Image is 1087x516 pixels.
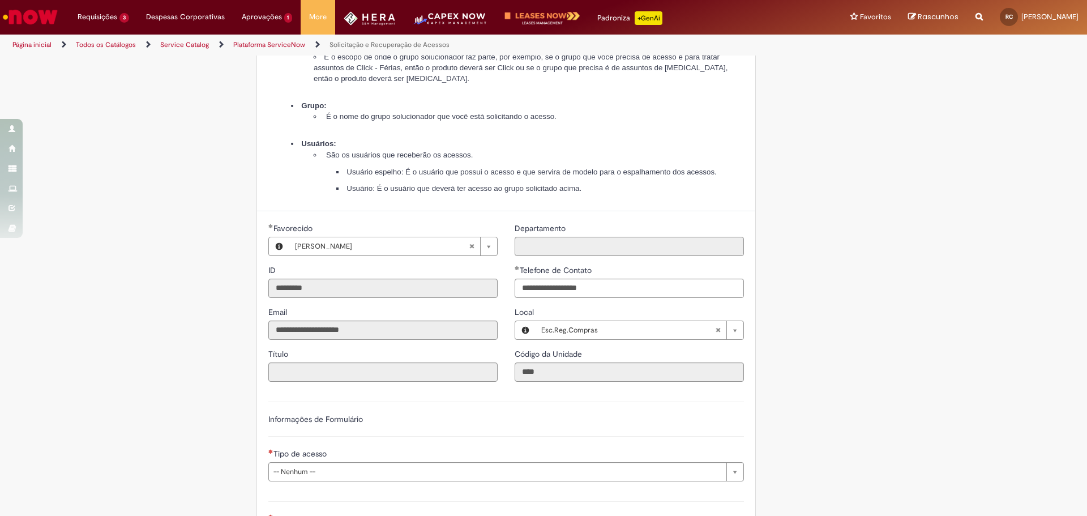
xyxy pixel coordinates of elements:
input: ID [268,279,498,298]
span: É o escopo de onde o grupo solucionador faz parte, por exemplo, se o grupo que você precisa de ac... [314,53,727,83]
a: Plataforma ServiceNow [233,40,305,49]
input: Telefone de Contato [515,279,744,298]
a: Todos os Catálogos [76,40,136,49]
span: 3 [119,13,129,23]
a: Service Catalog [160,40,209,49]
img: ServiceNow [1,6,59,28]
span: Necessários - Favorecido [273,223,315,233]
img: HeraLogo.png [344,11,395,25]
img: logo-leases-transp-branco.png [504,11,580,25]
span: [PERSON_NAME] [295,237,469,255]
li: Usuário: É o usuário que deverá ter acesso ao grupo solicitado acima. [336,183,744,194]
label: Informações de Formulário [268,414,363,424]
input: Departamento [515,237,744,256]
a: [PERSON_NAME]Limpar campo Favorecido [289,237,497,255]
span: Obrigatório Preenchido [268,224,273,228]
button: Local, Visualizar este registro Esc.Reg.Compras [515,321,536,339]
a: Solicitação e Recuperação de Acessos [329,40,450,49]
span: Rascunhos [918,11,958,22]
span: More [309,11,327,23]
a: Página inicial [12,40,52,49]
abbr: Limpar campo Favorecido [463,237,480,255]
span: Tipo de acesso [273,449,329,459]
span: 1 [284,13,293,23]
span: Obrigatório Preenchido [515,266,520,270]
label: Somente leitura - Email [268,306,289,318]
span: Favoritos [860,11,891,23]
a: Rascunhos [908,12,958,23]
span: [PERSON_NAME] [1021,12,1079,22]
strong: Grupo: [301,101,326,110]
input: Email [268,321,498,340]
label: Somente leitura - Título [268,348,290,360]
a: Esc.Reg.ComprasLimpar campo Local [536,321,743,339]
span: Somente leitura - Código da Unidade [515,349,584,359]
label: Somente leitura - Código da Unidade [515,348,584,360]
p: +GenAi [635,11,662,25]
abbr: Limpar campo Local [709,321,726,339]
span: Telefone de Contato [520,265,594,275]
span: Requisições [78,11,117,23]
span: Necessários [268,449,273,454]
span: -- Nenhum -- [273,463,721,481]
span: Despesas Corporativas [146,11,225,23]
img: CapexLogo5.png [412,11,487,34]
li: Usuário espelho: É o usuário que possui o acesso e que servira de modelo para o espalhamento dos ... [336,167,744,177]
div: Padroniza [597,11,662,25]
label: Somente leitura - ID [268,265,278,276]
span: Somente leitura - Email [268,307,289,317]
span: Esc.Reg.Compras [541,321,715,339]
span: Somente leitura - Título [268,349,290,359]
input: Código da Unidade [515,363,744,382]
button: Favorecido, Visualizar este registro Rodrigo Almeida Cobayashi [269,237,289,255]
ul: Trilhas de página [8,35,716,56]
span: Aprovações [242,11,282,23]
span: Somente leitura - Departamento [515,223,568,233]
strong: Usuários: [301,139,336,148]
span: Somente leitura - ID [268,265,278,275]
input: Título [268,363,498,382]
span: É o nome do grupo solucionador que você está solicitando o acesso. [326,112,557,121]
span: Local [515,307,536,317]
span: São os usuários que receberão os acessos. [326,151,473,159]
span: RC [1005,13,1013,20]
label: Somente leitura - Departamento [515,223,568,234]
